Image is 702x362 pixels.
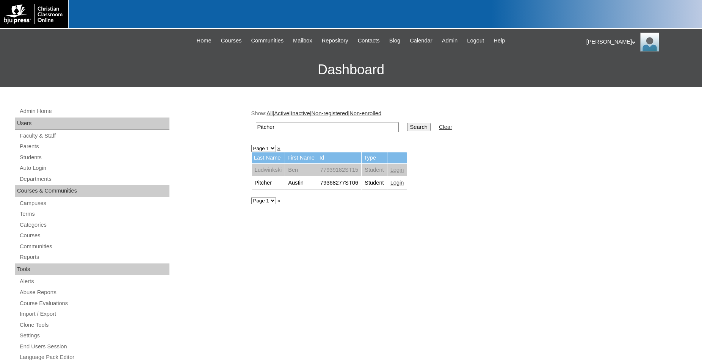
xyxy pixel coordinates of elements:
[19,174,169,184] a: Departments
[358,36,380,45] span: Contacts
[247,36,287,45] a: Communities
[311,110,348,116] a: Non-registered
[463,36,488,45] a: Logout
[285,177,317,190] td: Austin
[19,353,169,362] a: Language Pack Editor
[289,36,316,45] a: Mailbox
[19,163,169,173] a: Auto Login
[15,263,169,276] div: Tools
[256,122,399,132] input: Search
[19,252,169,262] a: Reports
[19,107,169,116] a: Admin Home
[251,110,627,136] div: Show: | | | |
[19,288,169,297] a: Abuse Reports
[317,177,361,190] td: 79368277ST06
[193,36,215,45] a: Home
[4,53,698,87] h3: Dashboard
[19,320,169,330] a: Clone Tools
[362,177,387,190] td: Student
[252,164,285,177] td: Ludwinkski
[322,36,348,45] span: Repository
[438,36,462,45] a: Admin
[390,180,404,186] a: Login
[494,36,505,45] span: Help
[19,299,169,308] a: Course Evaluations
[354,36,384,45] a: Contacts
[285,164,317,177] td: Ben
[410,36,432,45] span: Calendar
[407,123,431,131] input: Search
[266,110,273,116] a: All
[389,36,400,45] span: Blog
[19,199,169,208] a: Campuses
[19,331,169,340] a: Settings
[349,110,381,116] a: Non-enrolled
[19,242,169,251] a: Communities
[277,145,280,151] a: »
[221,36,242,45] span: Courses
[285,152,317,163] td: First Name
[15,118,169,130] div: Users
[4,4,64,24] img: logo-white.png
[217,36,246,45] a: Courses
[293,36,312,45] span: Mailbox
[362,164,387,177] td: Student
[19,220,169,230] a: Categories
[274,110,289,116] a: Active
[362,152,387,163] td: Type
[291,110,310,116] a: Inactive
[19,231,169,240] a: Courses
[277,197,280,204] a: »
[490,36,509,45] a: Help
[640,33,659,52] img: Jonelle Rodriguez
[15,185,169,197] div: Courses & Communities
[317,152,361,163] td: Id
[586,33,694,52] div: [PERSON_NAME]
[19,342,169,351] a: End Users Session
[406,36,436,45] a: Calendar
[197,36,212,45] span: Home
[19,277,169,286] a: Alerts
[19,131,169,141] a: Faculty & Staff
[252,177,285,190] td: Pitcher
[385,36,404,45] a: Blog
[442,36,458,45] span: Admin
[318,36,352,45] a: Repository
[19,309,169,319] a: Import / Export
[252,152,285,163] td: Last Name
[251,36,284,45] span: Communities
[390,167,404,173] a: Login
[19,142,169,151] a: Parents
[439,124,452,130] a: Clear
[317,164,361,177] td: 77939182ST15
[19,153,169,162] a: Students
[467,36,484,45] span: Logout
[19,209,169,219] a: Terms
